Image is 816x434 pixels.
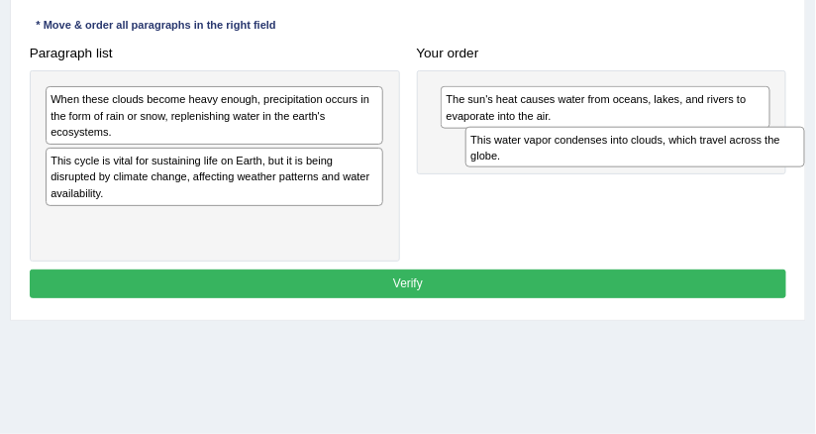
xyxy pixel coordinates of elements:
[30,18,283,35] div: * Move & order all paragraphs in the right field
[46,86,383,145] div: When these clouds become heavy enough, precipitation occurs in the form of rain or snow, replenis...
[417,47,787,61] h4: Your order
[441,86,770,129] div: The sun's heat causes water from oceans, lakes, and rivers to evaporate into the air.
[30,270,787,298] button: Verify
[465,127,805,168] div: This water vapor condenses into clouds, which travel across the globe.
[46,148,383,206] div: This cycle is vital for sustaining life on Earth, but it is being disrupted by climate change, af...
[30,47,400,61] h4: Paragraph list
